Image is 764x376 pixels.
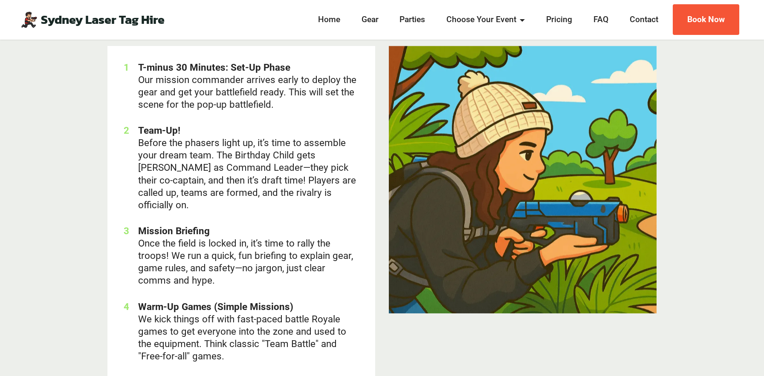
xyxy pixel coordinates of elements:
[389,46,657,313] img: Mission Runsheet
[627,14,661,26] a: Contact
[591,14,611,26] a: FAQ
[397,14,428,26] a: Parties
[315,14,343,26] a: Home
[138,225,210,236] strong: Mission Briefing
[138,301,293,312] strong: Warm-Up Games (Simple Missions)
[138,301,360,363] li: We kick things off with fast-paced battle Royale games to get everyone into the zone and used to ...
[20,11,38,28] img: Mobile Laser Tag Parties Sydney
[41,14,165,26] a: Sydney Laser Tag Hire
[673,4,739,35] a: Book Now
[138,125,180,136] strong: Team-Up!
[359,14,381,26] a: Gear
[138,225,360,287] li: Once the field is locked in, it’s time to rally the troops! We run a quick, fun briefing to expla...
[138,74,356,110] span: Our mission commander arrives early to deploy the gear and get your battlefield ready. This will ...
[544,14,575,26] a: Pricing
[444,14,528,26] a: Choose Your Event
[138,62,290,73] strong: T-minus 30 Minutes: Set-Up Phase
[138,125,356,210] span: Before the phasers light up, it’s time to assemble your dream team. The Birthday Child gets [PERS...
